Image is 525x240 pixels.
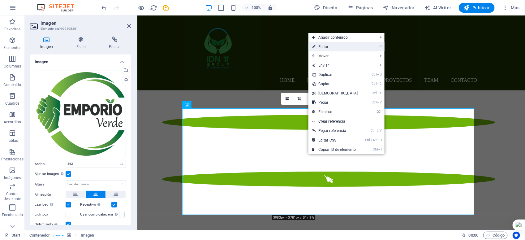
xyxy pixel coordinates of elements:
i: Al redimensionar, ajustar el nivel de zoom automáticamente para ajustarse al dispositivo elegido. [268,5,273,11]
i: V [380,129,381,133]
a: Haz clic para cancelar la selección y doble clic para abrir páginas [5,232,20,239]
button: Páginas [345,3,376,13]
i: ⏎ [379,45,381,49]
button: AI Writer [422,3,454,13]
h6: Tiempo de la sesión [462,232,479,239]
span: Haz clic para seleccionar y doble clic para editar [29,232,50,239]
i: Este elemento contiene un fondo [67,233,71,237]
i: Ctrl [371,129,376,133]
i: V [377,100,382,104]
a: ⏎Editar [308,42,362,51]
label: Altura [35,183,66,186]
label: Lazyload [35,201,66,208]
label: Ancho [35,162,66,166]
span: Páginas [347,5,373,11]
button: Navegador [381,3,417,13]
span: Navegador [383,5,415,11]
h4: Imagen [30,37,66,50]
i: Guardar (Ctrl+S) [163,4,170,11]
a: ⌦Eliminar [308,107,362,116]
i: D [377,72,382,76]
i: ⌦ [377,110,381,114]
p: Columnas [4,64,21,69]
a: Girar 90° a la izquierda [305,93,316,105]
span: Más [502,5,520,11]
a: Modo de recorte [293,93,305,105]
a: Ctrl⇧VPegar referencia [308,126,362,135]
a: CtrlX[DEMOGRAPHIC_DATA] [308,89,362,98]
a: CtrlVPegar [308,98,362,107]
button: Usercentrics [513,232,520,239]
button: undo [101,4,108,11]
i: Deshacer: Cambiar imagen (Ctrl+Z) [101,4,108,11]
p: Contenido [3,82,21,87]
a: CtrlCCopiar [308,79,362,89]
button: Más [500,3,522,13]
p: Tablas [7,138,18,143]
button: save [162,4,170,11]
label: Optimizado [35,221,66,228]
i: C [377,138,382,142]
i: Ctrl [372,72,377,76]
span: AI Writer [424,5,451,11]
a: Selecciona archivos del administrador de archivos, de la galería de fotos o carga archivo(s) [281,93,293,105]
i: Alt [371,138,377,142]
p: Accordion [4,120,21,124]
span: 00 00 [469,232,478,239]
p: Cuadros [5,101,20,106]
i: X [377,91,382,95]
h3: Elemento #ed-907405201 [41,26,118,32]
span: Haz clic para seleccionar y doble clic para editar [81,232,94,239]
span: Publicar [464,5,490,11]
i: ⇧ [376,129,379,133]
span: . parallax [53,232,65,239]
nav: breadcrumb [29,232,94,239]
button: reload [150,4,157,11]
h6: 100% [252,4,261,11]
span: Añadir contenido [308,33,376,42]
span: Mover [308,51,376,61]
p: Elementos [3,45,21,50]
div: Diseño (Ctrl+Alt+Y) [312,3,340,13]
div: Logotipo_EmporioVerde-5nBkbbShKT9NDrfTK_GQjA.png [35,71,126,158]
p: Encabezado [2,212,23,217]
a: CtrlDDuplicar [308,70,362,79]
p: Prestaciones [1,157,23,162]
span: Código [486,232,505,239]
a: Crear referencia [308,117,385,126]
button: Diseño [312,3,340,13]
i: Ctrl [372,91,377,95]
button: Publicar [459,3,495,13]
label: Receptivo [80,201,111,208]
label: Lightbox [35,211,66,218]
label: Usar como cabecera [80,211,119,218]
h4: Imagen [30,55,131,66]
span: : [473,233,474,238]
a: CtrlAltCEditar CSS [308,136,362,145]
i: C [377,82,382,86]
button: Haz clic para salir del modo de previsualización y seguir editando [138,4,145,11]
h4: Estilo [66,37,99,50]
span: Diseño [314,5,338,11]
a: Enviar [308,61,376,70]
i: Ctrl [372,82,377,86]
p: Imágenes [4,175,21,180]
p: Favoritos [4,27,20,32]
i: Volver a cargar página [150,4,157,11]
button: Código [483,232,508,239]
i: Ctrl [372,100,377,104]
i: Ctrl [373,147,378,151]
label: Alineación [35,191,66,199]
i: I [379,147,382,151]
button: 100% [242,4,264,11]
h2: Imagen [41,20,131,26]
img: Editor Logo [36,4,82,11]
a: CtrlICopiar ID de elemento [308,145,362,154]
label: Ajustar imagen [35,170,66,178]
h4: Enlace [99,37,131,50]
i: Ctrl [365,138,370,142]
